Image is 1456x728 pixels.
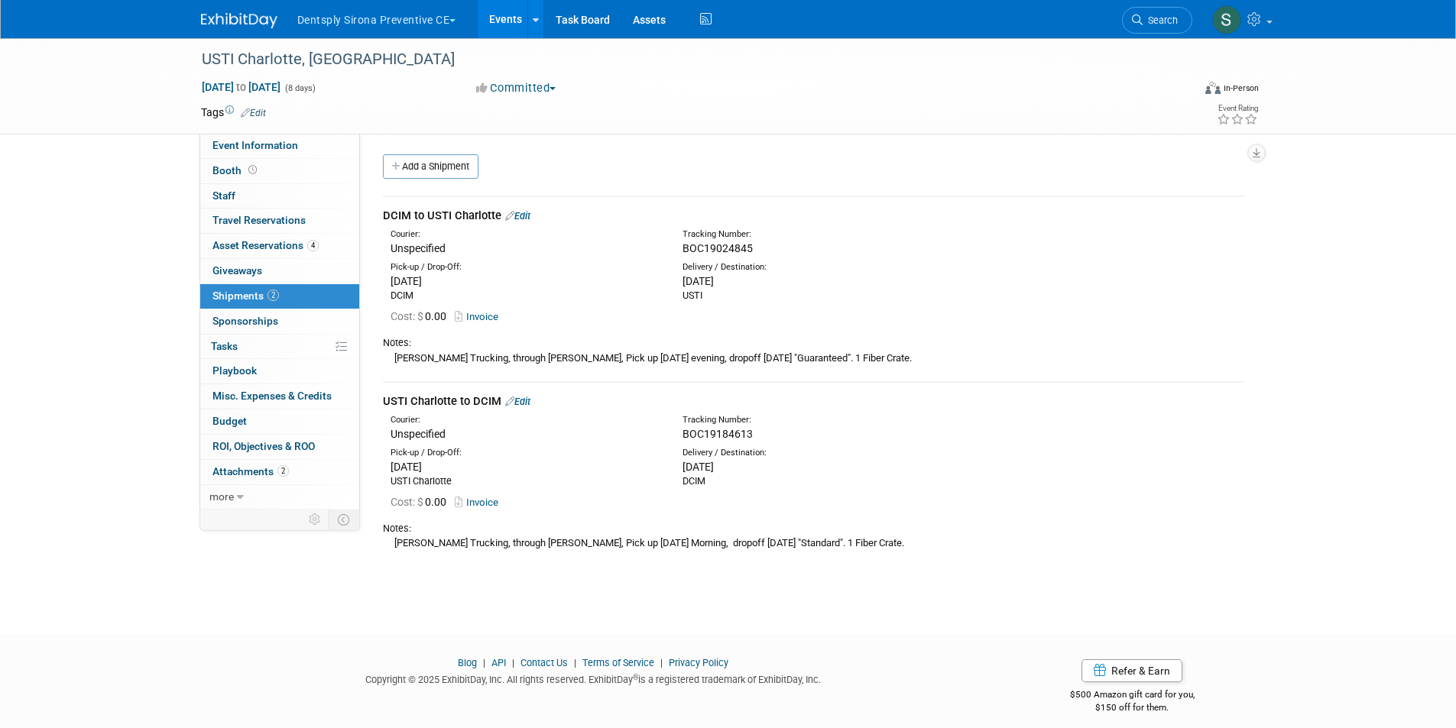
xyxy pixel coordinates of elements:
sup: ® [633,673,638,681]
span: more [209,490,234,503]
div: Delivery / Destination: [683,447,952,459]
div: USTI [683,289,952,303]
a: Invoice [455,497,504,508]
a: Edit [505,210,530,222]
a: Search [1122,7,1192,34]
div: Pick-up / Drop-Off: [391,447,660,459]
div: Courier: [391,414,660,426]
span: Playbook [212,364,257,377]
span: Tasks [211,340,238,352]
a: Contact Us [520,657,568,668]
span: BOC19024845 [683,242,753,254]
div: Delivery / Destination: [683,261,952,273]
span: 2 [268,290,279,301]
a: Budget [200,409,359,434]
span: Budget [212,415,247,427]
span: Misc. Expenses & Credits [212,390,332,402]
div: Event Rating [1217,105,1258,112]
span: Giveaways [212,264,262,277]
div: Tracking Number: [683,228,1025,241]
div: Notes: [383,336,1244,350]
a: Giveaways [200,259,359,283]
a: Event Information [200,134,359,158]
span: Booth not reserved yet [245,164,260,176]
a: API [491,657,506,668]
span: (8 days) [284,83,316,93]
a: Refer & Earn [1081,659,1182,682]
div: Notes: [383,522,1244,535]
a: Travel Reservations [200,209,359,233]
span: [DATE] [DATE] [201,80,281,94]
div: DCIM [391,289,660,303]
span: Event Information [212,139,298,151]
button: Committed [471,80,562,96]
a: Misc. Expenses & Credits [200,384,359,409]
div: USTI Charlotte to DCIM [383,393,1244,409]
span: Sponsorships [212,315,278,327]
div: Pick-up / Drop-Off: [391,261,660,273]
span: BOC19184613 [683,428,753,440]
div: Unspecified [391,426,660,442]
span: Cost: $ [391,496,425,508]
div: [DATE] [683,459,952,474]
a: Booth [200,159,359,183]
span: Search [1143,15,1178,26]
span: Booth [212,164,260,176]
div: Unspecified [391,241,660,256]
div: [DATE] [683,273,952,289]
span: | [508,657,518,668]
a: Shipments2 [200,284,359,309]
span: | [657,657,666,668]
a: Staff [200,184,359,209]
div: $500 Amazon gift card for you, [1009,678,1256,713]
div: Courier: [391,228,660,241]
a: Add a Shipment [383,154,478,179]
img: ExhibitDay [201,13,277,28]
a: Privacy Policy [669,657,728,668]
span: 0.00 [391,496,452,508]
img: Sam Murphy [1212,5,1241,34]
a: ROI, Objectives & ROO [200,435,359,459]
a: Sponsorships [200,309,359,334]
a: Edit [505,396,530,407]
a: Playbook [200,359,359,383]
div: $150 off for them. [1009,701,1256,714]
div: Copyright © 2025 ExhibitDay, Inc. All rights reserved. ExhibitDay is a registered trademark of Ex... [201,669,987,687]
td: Personalize Event Tab Strip [302,510,329,529]
span: Shipments [212,290,279,302]
a: Asset Reservations4 [200,234,359,258]
span: | [479,657,489,668]
div: Tracking Number: [683,414,1025,426]
div: USTI Charlotte [391,474,660,488]
div: [DATE] [391,273,660,289]
td: Tags [201,105,266,120]
td: Toggle Event Tabs [328,510,359,529]
span: Staff [212,189,235,202]
a: Tasks [200,335,359,359]
div: USTI Charlotte, [GEOGRAPHIC_DATA] [196,46,1169,73]
span: Attachments [212,465,289,477]
a: Edit [241,108,266,118]
div: DCIM [683,474,952,488]
a: Attachments2 [200,460,359,484]
span: Cost: $ [391,310,425,322]
div: DCIM to USTI Charlotte [383,208,1244,224]
span: | [570,657,580,668]
span: to [234,81,248,93]
a: more [200,485,359,510]
div: [PERSON_NAME] Trucking, through [PERSON_NAME], Pick up [DATE] Morning, dropoff [DATE] "Standard".... [383,535,1244,551]
a: Terms of Service [582,657,654,668]
div: [PERSON_NAME] Trucking, through [PERSON_NAME], Pick up [DATE] evening, dropoff [DATE] "Guaranteed... [383,350,1244,366]
a: Blog [458,657,477,668]
a: Invoice [455,311,504,322]
span: 0.00 [391,310,452,322]
div: Event Format [1102,79,1260,102]
span: Asset Reservations [212,239,319,251]
img: Format-Inperson.png [1205,82,1221,94]
span: 4 [307,240,319,251]
span: 2 [277,465,289,477]
div: [DATE] [391,459,660,474]
span: Travel Reservations [212,214,306,226]
div: In-Person [1223,83,1259,94]
span: ROI, Objectives & ROO [212,440,315,452]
